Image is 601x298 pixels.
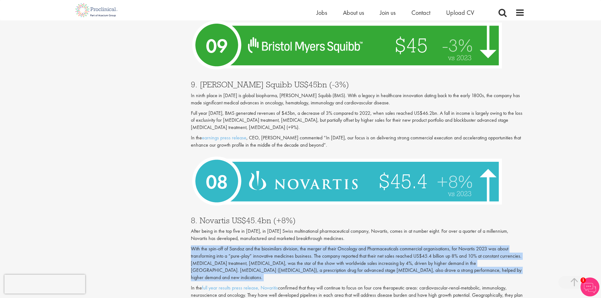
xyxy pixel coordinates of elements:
[4,275,85,294] iframe: reCAPTCHA
[202,134,246,141] a: earnings press release
[191,80,525,89] h3: 9. [PERSON_NAME] Squibb US$45bn (-3%)
[191,216,525,225] h3: 8. Novartis US$45.4bn (+8%)
[191,228,525,242] p: After being in the top five in [DATE], in [DATE] Swiss multinational pharmaceutical company, Nova...
[191,134,525,149] p: In the , CEO, [PERSON_NAME] commented “In [DATE], our focus is on delivering strong commercial ex...
[446,9,474,17] a: Upload CV
[380,9,396,17] a: Join us
[343,9,364,17] a: About us
[411,9,430,17] a: Contact
[191,110,525,131] p: Full year [DATE], BMS generated revenues of $45bn, a decrease of 3% compared to 2022, when sales ...
[580,278,586,283] span: 1
[191,92,525,107] p: In ninth place in [DATE] is global biopharma, [PERSON_NAME] Squibb (BMS). With a legacy in health...
[580,278,599,296] img: Chatbot
[191,245,525,281] p: With the spin-off of Sandoz and the biosimilars division, the merger of their Oncology and Pharma...
[316,9,327,17] a: Jobs
[202,284,278,291] a: full year results press release, Novaritis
